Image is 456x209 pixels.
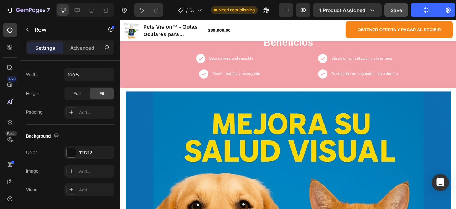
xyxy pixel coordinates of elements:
span: Sin dolor, sin irritación y sin errores [268,46,346,51]
div: 450 [7,76,17,82]
div: Background [26,131,61,141]
button: <p><span style="font-size:15px;">OBTENER OFERTA Y PAGAR AL RECIBIR</span></p> [286,1,423,23]
p: 7 [47,6,50,14]
div: 121212 [79,150,113,156]
div: Video [26,186,37,193]
input: Auto [65,68,114,81]
span: 1 product assigned [319,6,366,14]
span: Resultados en segundos, sin esfuerzo [268,65,353,71]
div: Padding [26,109,42,115]
div: Undo/Redo [134,3,163,17]
span: Need republishing [218,7,255,13]
p: Row [35,25,95,34]
div: Add... [79,187,113,193]
span: Fit [99,90,104,97]
div: Open Intercom Messenger [432,174,449,191]
div: Height [26,90,39,97]
div: Width [26,71,38,78]
button: 7 [3,3,53,17]
span: / [186,6,188,14]
p: Settings [35,44,55,51]
div: Add... [79,109,113,116]
span: Full [73,90,81,97]
span: Depilador [PERSON_NAME] [189,6,194,14]
div: Add... [79,168,113,175]
p: Advanced [70,44,94,51]
button: Save [384,3,408,17]
strong: Beneficios [182,21,245,35]
div: Image [26,168,38,174]
div: Color [26,149,37,156]
span: Diseño portátil y recargable [117,65,177,71]
span: Save [390,7,402,13]
span: Seguro para piel sensible [113,46,169,51]
div: Beta [5,131,17,136]
span: OBTENER OFERTA Y PAGAR AL RECIBIR [302,9,408,15]
iframe: Design area [120,20,456,209]
button: 1 product assigned [313,3,382,17]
